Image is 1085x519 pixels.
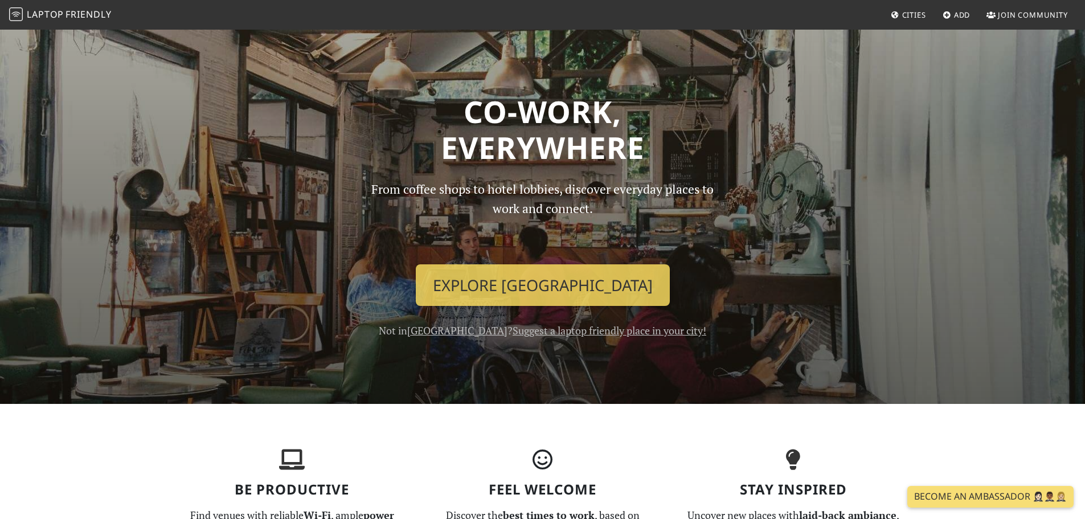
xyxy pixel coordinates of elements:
[424,481,661,498] h3: Feel Welcome
[379,324,706,337] span: Not in ?
[513,324,706,337] a: Suggest a laptop friendly place in your city!
[27,8,64,21] span: Laptop
[65,8,111,21] span: Friendly
[416,264,670,307] a: Explore [GEOGRAPHIC_DATA]
[9,5,112,25] a: LaptopFriendly LaptopFriendly
[907,486,1074,508] a: Become an Ambassador 🤵🏻‍♀️🤵🏾‍♂️🤵🏼‍♀️
[9,7,23,21] img: LaptopFriendly
[982,5,1072,25] a: Join Community
[362,179,724,255] p: From coffee shops to hotel lobbies, discover everyday places to work and connect.
[998,10,1068,20] span: Join Community
[407,324,507,337] a: [GEOGRAPHIC_DATA]
[174,93,912,166] h1: Co-work, Everywhere
[902,10,926,20] span: Cities
[954,10,971,20] span: Add
[174,481,411,498] h3: Be Productive
[886,5,931,25] a: Cities
[938,5,975,25] a: Add
[675,481,912,498] h3: Stay Inspired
